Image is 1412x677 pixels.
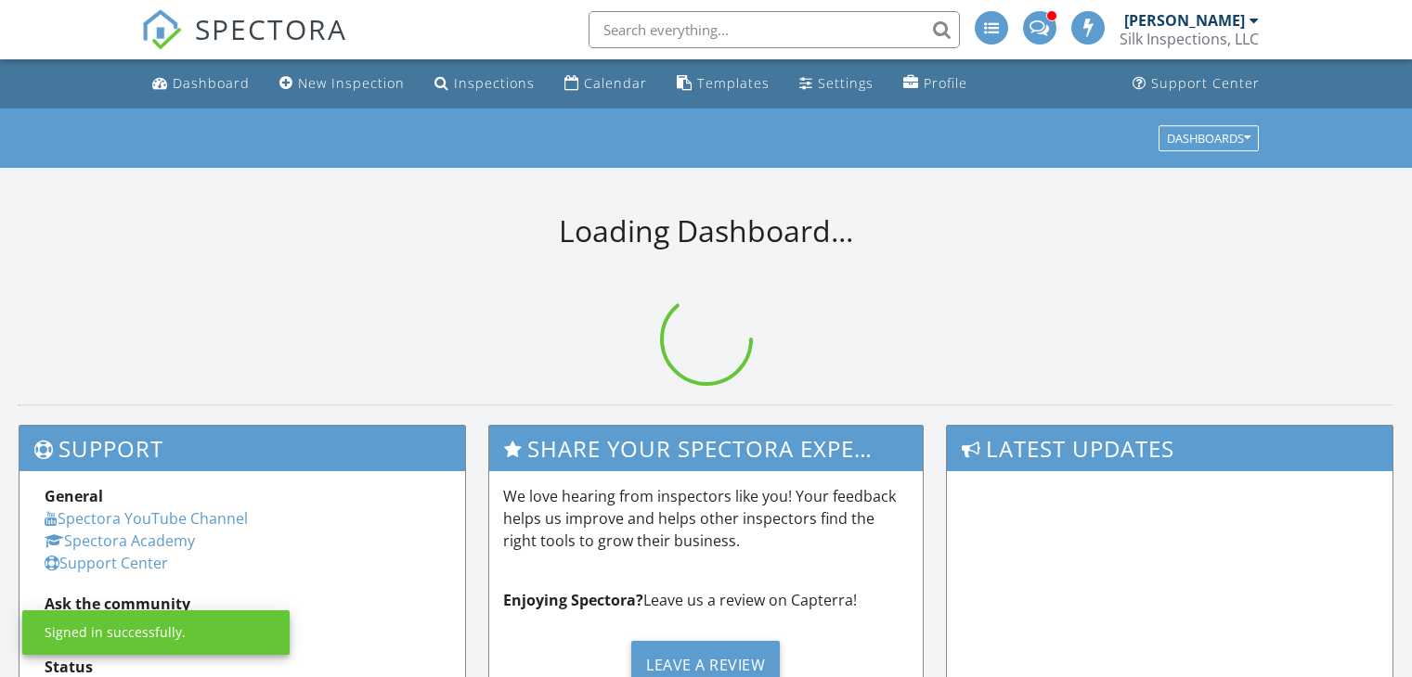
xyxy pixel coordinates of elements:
div: Inspections [454,74,535,92]
a: Profile [896,67,975,101]
h3: Latest Updates [947,426,1393,471]
strong: General [45,486,103,506]
div: Calendar [584,74,647,92]
div: Templates [697,74,770,92]
div: Dashboard [173,74,250,92]
div: Ask the community [45,593,440,615]
a: Templates [669,67,777,101]
div: Support Center [1151,74,1260,92]
a: Settings [792,67,881,101]
div: New Inspection [298,74,405,92]
h3: Support [19,426,465,471]
a: Spectora YouTube Channel [45,508,248,529]
div: Settings [818,74,874,92]
div: Dashboards [1167,132,1250,145]
h3: Share Your Spectora Experience [489,426,924,471]
p: We love hearing from inspectors like you! Your feedback helps us improve and helps other inspecto... [503,485,910,552]
img: The Best Home Inspection Software - Spectora [141,9,182,50]
button: Dashboards [1159,125,1259,151]
div: Signed in successfully. [45,623,186,642]
input: Search everything... [589,11,960,48]
div: Silk Inspections, LLC [1120,30,1259,48]
div: [PERSON_NAME] [1124,11,1245,30]
a: Support Center [45,553,168,573]
p: Leave us a review on Capterra! [503,589,910,611]
a: New Inspection [272,67,412,101]
span: SPECTORA [195,9,347,48]
a: Calendar [557,67,654,101]
a: Spectora Academy [45,530,195,551]
a: Inspections [427,67,542,101]
a: Dashboard [145,67,257,101]
a: SPECTORA [141,25,347,64]
div: Profile [924,74,967,92]
strong: Enjoying Spectora? [503,590,643,610]
a: Support Center [1125,67,1267,101]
